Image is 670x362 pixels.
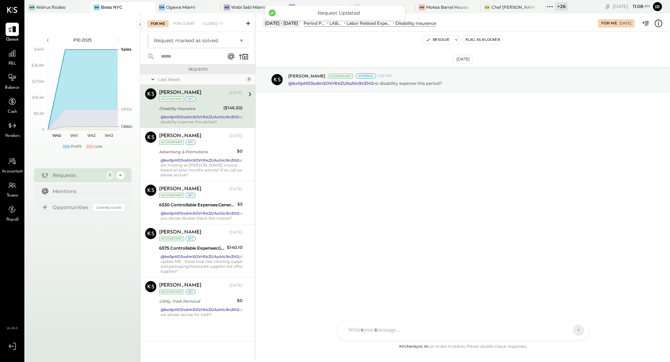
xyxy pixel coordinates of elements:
[159,186,201,193] div: [PERSON_NAME]
[159,148,235,155] div: Advertising & Promotions
[279,10,398,16] div: Request Updated
[8,61,16,67] span: P&L
[426,4,468,10] div: Moksa Barrel House
[93,204,125,211] div: Coming Soon
[161,158,239,163] strong: @ke0pHD3odmSOVrR4ZUAuhic9nZH2
[159,133,201,140] div: [PERSON_NAME]
[218,20,224,27] span: +1
[161,307,245,317] div: can we please accrue for trash?
[185,96,196,102] div: int
[53,172,102,179] div: Requests
[121,124,133,129] text: Occu...
[161,114,244,124] div: no disability expense this period?
[94,144,102,149] div: Loss
[166,4,195,10] div: Ogawa Miami
[31,63,44,68] text: $36.8K
[161,254,239,259] strong: @ke0pHD3odmSOVrR4ZUAuhic9nZH2
[491,4,535,10] div: Chef [PERSON_NAME]'s Vineyard Restaurant
[170,20,198,27] div: For Client
[116,171,125,179] div: 4
[161,211,245,221] div: can you please double check this invoice?
[159,89,201,96] div: [PERSON_NAME]
[154,37,236,44] div: Request marked as solved.
[6,217,18,223] span: Payroll
[200,20,226,27] div: Closed
[144,67,252,72] div: Requests
[288,73,325,79] span: [PERSON_NAME]
[229,186,243,192] div: [DATE]
[185,236,196,241] div: int
[231,4,275,10] div: Wabi Sabi Miami LLC
[159,96,184,102] div: Accountant
[419,4,425,10] div: MB
[106,171,114,179] div: 5
[0,179,24,199] a: Teams
[246,76,252,82] div: 5
[121,47,132,52] text: Sales
[185,289,196,294] div: int
[32,95,44,100] text: $18.4K
[158,76,244,82] div: Last Week
[159,193,184,198] div: Accountant
[42,127,44,132] text: 0
[159,298,235,305] div: Utility, Trash Removal
[463,36,503,44] button: Flag as Blocker
[395,20,436,26] div: Disability Insurance
[288,80,442,86] p: no disability expense this period?
[7,193,18,199] span: Teams
[161,114,239,119] strong: @ke0pHD3odmSOVrR4ZUAuhic9nZH2
[604,3,611,10] div: copy link
[0,71,24,91] a: Balance
[5,85,20,91] span: Balance
[8,109,17,115] span: Cash
[161,211,239,216] strong: @ke0pHD3odmSOVrR4ZUAuhic9nZH2
[185,140,196,145] div: int
[159,289,184,294] div: Accountant
[159,201,235,208] div: 6530 Controllable Expenses:General & Administrative Expenses:Management Fees
[223,104,243,111] div: ($146.50)
[6,37,19,43] span: Queue
[237,148,243,155] div: $0
[161,158,245,177] div: are we missing an [PERSON_NAME] invoice based on prior months activity? If so, can you please acc...
[185,193,196,198] div: int
[101,4,122,10] div: Brass NYC
[159,140,184,145] div: Accountant
[229,90,243,96] div: [DATE]
[361,4,405,10] div: Hiyakawa Miami LLC
[5,133,20,139] span: Vendors
[53,188,121,195] div: Mentions
[237,201,243,208] div: $5
[296,4,335,10] div: Midorie Miami LLC
[105,133,113,138] text: W43
[652,1,663,12] button: Ir
[159,4,165,10] div: OM
[601,21,617,26] div: For Me
[29,4,35,10] div: WR
[229,230,243,235] div: [DATE]
[423,36,452,44] button: Resolve
[161,254,251,274] div: please update ME - these look like cleaning supplies and packaging/restaurant supplies not office...
[94,4,100,10] div: BN
[0,47,24,67] a: P&L
[229,133,243,139] div: [DATE]
[159,245,225,252] div: 6575 Controllable Expenses:General & Administrative Expenses:Office Supplies & Expenses
[87,133,96,138] text: W42
[555,2,568,11] div: + 26
[378,73,392,79] span: 1:23 PM
[159,236,184,241] div: Accountant
[159,105,221,112] div: Disability Insurance
[2,169,23,175] span: Accountant
[227,244,243,251] div: $140.10
[71,144,81,149] div: Profit
[354,4,360,10] div: HM
[32,79,44,84] text: $27.6K
[356,73,376,79] div: Internal
[0,95,24,115] a: Cash
[147,20,169,27] div: For Me
[289,4,295,10] div: MM
[304,20,326,26] div: Period P&L
[236,37,243,44] button: ×
[453,55,473,64] div: [DATE]
[237,297,243,304] div: $0
[0,203,24,223] a: Payroll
